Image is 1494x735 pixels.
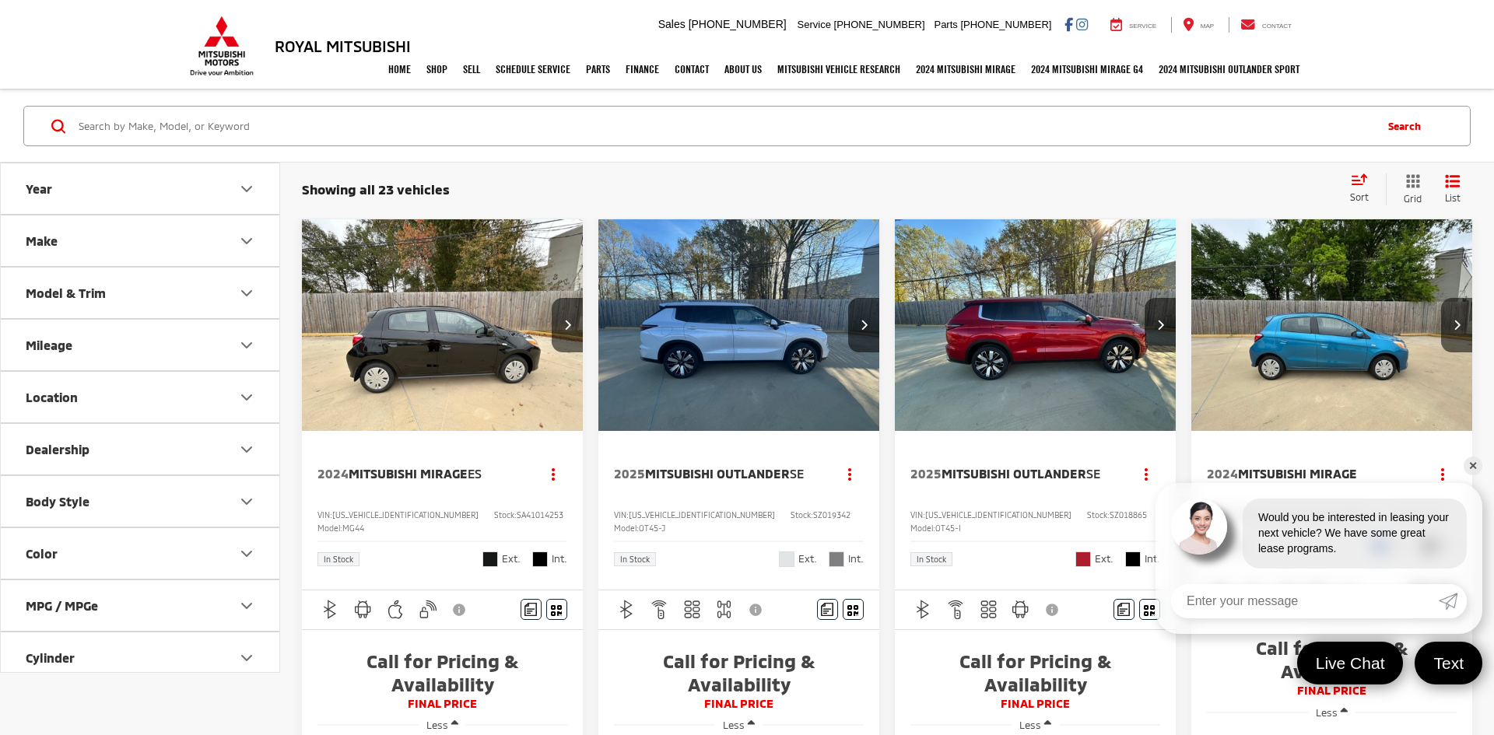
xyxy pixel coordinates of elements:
[914,600,933,619] img: Bluetooth®
[237,284,256,303] div: Model & Trim
[848,551,864,566] span: Int.
[1171,584,1439,618] input: Enter your message
[26,285,106,300] div: Model & Trim
[317,523,342,533] span: Model:
[894,219,1177,431] div: 2025 Mitsubishi Outlander SE 0
[894,219,1177,432] img: 2025 Mitsubishi Outlander SE
[925,510,1071,520] span: [US_VEHICLE_IDENTIFICATION_NUMBER]
[848,298,879,352] button: Next image
[26,181,52,196] div: Year
[1,632,281,683] button: CylinderCylinder
[934,19,957,30] span: Parts
[524,603,537,616] img: Comments
[488,50,578,89] a: Schedule Service: Opens in a new tab
[26,546,58,561] div: Color
[1144,604,1155,616] i: Window Sticker
[455,50,488,89] a: Sell
[1,528,281,579] button: ColorColor
[1113,599,1135,620] button: Comments
[848,467,851,480] span: dropdown dots
[614,466,645,481] span: 2025
[1243,499,1467,569] div: Would you be interested in leasing your next vehicle? We have some great lease programs.
[1350,191,1369,202] span: Sort
[1087,510,1110,520] span: Stock:
[1297,642,1404,684] a: Live Chat
[1,320,281,370] button: MileageMileage
[617,600,637,619] img: Bluetooth®
[187,16,257,76] img: Mitsubishi
[302,181,450,197] span: Showing all 23 vehicles
[546,599,567,620] button: Window Sticker
[1404,192,1422,205] span: Grid
[521,599,542,620] button: Comments
[1415,642,1482,684] a: Text
[979,600,998,619] img: 3rd Row Seating
[1429,460,1457,487] button: Actions
[1207,466,1238,481] span: 2024
[419,50,455,89] a: Shop
[317,510,332,520] span: VIN:
[237,492,256,511] div: Body Style
[447,593,473,626] button: View Disclaimer
[910,466,942,481] span: 2025
[26,442,89,457] div: Dealership
[614,696,864,712] span: FINAL PRICE
[1441,467,1444,480] span: dropdown dots
[910,649,1160,696] span: Call for Pricing & Availability
[614,510,629,520] span: VIN:
[552,467,555,480] span: dropdown dots
[821,603,833,616] img: Comments
[614,649,864,696] span: Call for Pricing & Availability
[26,598,98,613] div: MPG / MPGe
[26,390,78,404] div: Location
[942,466,1086,481] span: Mitsubishi Outlander
[1441,298,1472,352] button: Next image
[1,580,281,631] button: MPG / MPGeMPG / MPGe
[1139,599,1160,620] button: Window Sticker
[908,50,1023,89] a: 2024 Mitsubishi Mirage
[1075,551,1091,567] span: Red Diamond
[275,37,411,54] h3: Royal Mitsubishi
[324,555,353,563] span: In Stock
[1,476,281,527] button: Body StyleBody Style
[552,298,583,352] button: Next image
[301,219,584,431] div: 2024 Mitsubishi Mirage ES 0
[237,336,256,355] div: Mileage
[1151,50,1307,89] a: 2024 Mitsubishi Outlander SPORT
[1064,18,1073,30] a: Facebook: Click to visit our Facebook page
[1238,466,1357,481] span: Mitsubishi Mirage
[532,551,548,567] span: Black
[349,466,468,481] span: Mitsubishi Mirage
[829,551,844,567] span: Light Gray
[682,600,702,619] img: 3rd Row Seating
[317,649,567,696] span: Call for Pricing & Availability
[836,460,864,487] button: Actions
[798,551,817,566] span: Ext.
[645,466,790,481] span: Mitsubishi Outlander
[1,424,281,474] button: DealershipDealership
[960,19,1051,30] span: [PHONE_NUMBER]
[917,555,946,563] span: In Stock
[629,510,775,520] span: [US_VEHICLE_IDENTIFICATION_NUMBER]
[317,696,567,712] span: FINAL PRICE
[1,163,281,214] button: YearYear
[418,600,437,619] img: Keyless Entry
[237,232,256,250] div: Make
[910,523,935,533] span: Model:
[779,551,794,567] span: White Diamond
[1262,23,1292,30] span: Contact
[301,219,584,431] a: 2024 Mitsubishi Mirage ES2024 Mitsubishi Mirage ES2024 Mitsubishi Mirage ES2024 Mitsubishi Mirage ES
[502,551,521,566] span: Ext.
[1110,510,1147,520] span: SZ018865
[332,510,479,520] span: [US_VEHICLE_IDENTIFICATION_NUMBER]
[843,599,864,620] button: Window Sticker
[1023,50,1151,89] a: 2024 Mitsubishi Mirage G4
[743,593,770,626] button: View Disclaimer
[1207,683,1457,698] span: FINAL PRICE
[714,600,734,619] img: 4WD/AWD
[639,523,665,533] span: OT45-J
[26,494,89,509] div: Body Style
[910,465,1117,482] a: 2025Mitsubishi OutlanderSE
[946,600,966,619] img: Remote Start
[717,50,770,89] a: About Us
